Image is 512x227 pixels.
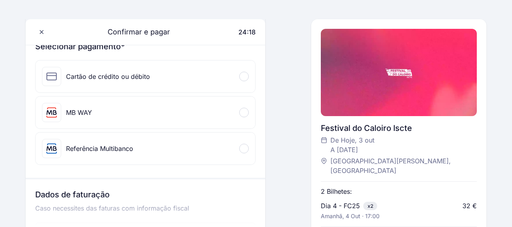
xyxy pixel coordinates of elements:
[321,123,477,134] div: Festival do Caloiro Iscte
[363,202,377,210] span: x2
[98,26,170,38] span: Confirmar e pagar
[321,187,352,196] p: 2 Bilhetes:
[35,203,256,219] p: Caso necessites das faturas com informação fiscal
[321,212,380,220] p: Amanhã, 4 out · 17:00
[462,201,477,211] div: 32 €
[330,135,374,155] span: De Hoje, 3 out A [DATE]
[35,41,256,52] h3: Selecionar pagamento*
[35,189,256,203] h3: Dados de faturação
[66,72,150,81] div: Cartão de crédito ou débito
[330,156,469,175] span: [GEOGRAPHIC_DATA][PERSON_NAME], [GEOGRAPHIC_DATA]
[66,108,92,117] div: MB WAY
[321,201,360,211] p: Dia 4 - FC25
[238,28,256,36] span: 24:18
[66,144,133,153] div: Referência Multibanco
